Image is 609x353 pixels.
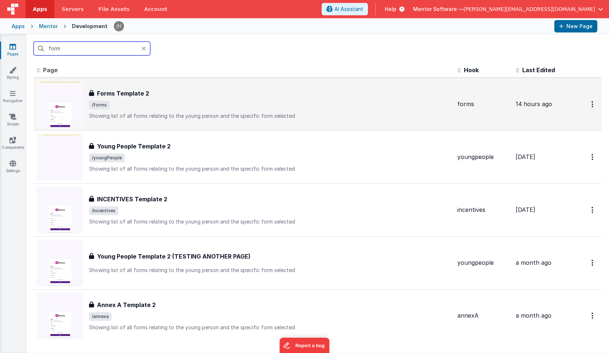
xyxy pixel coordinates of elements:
div: forms [457,100,510,108]
h3: Annex A Template 2 [97,300,156,309]
span: [DATE] [516,206,535,213]
span: /youngPeople [89,154,125,162]
button: Options [587,150,599,164]
button: Options [587,308,599,323]
button: AI Assistant [322,3,368,15]
p: Showing list of all forms relating to the young person and the specific form selected [89,218,451,225]
div: annexA [457,311,510,320]
span: [DATE] [516,153,535,160]
p: Showing list of all forms relating to the young person and the specific form selected [89,112,451,120]
span: Servers [62,5,84,13]
span: [PERSON_NAME][EMAIL_ADDRESS][DOMAIN_NAME] [463,5,595,13]
h3: Young People Template 2 (TESTING ANOTHER PAGE) [97,252,251,261]
div: youngpeople [457,259,510,267]
input: Search pages, id's ... [34,42,150,55]
span: Apps [33,5,47,13]
span: Mentor Software — [413,5,463,13]
button: Options [587,255,599,270]
h3: INCENTIVES Template 2 [97,195,167,203]
span: 14 hours ago [516,100,552,108]
button: Mentor Software — [PERSON_NAME][EMAIL_ADDRESS][DOMAIN_NAME] [413,5,603,13]
p: Showing list of all forms relating to the young person and the specific form selected [89,267,451,274]
span: /annexa [89,312,112,321]
h3: Forms Template 2 [97,89,149,98]
span: Page [43,66,58,74]
span: Help [385,5,396,13]
span: a month ago [516,312,551,319]
h3: Young People Template 2 [97,142,171,151]
p: Showing list of all forms relating to the young person and the specific form selected [89,324,451,331]
img: c2badad8aad3a9dfc60afe8632b41ba8 [114,21,124,31]
button: Options [587,202,599,217]
span: /incentives [89,206,119,215]
div: Apps [12,23,25,30]
div: Mentor [39,23,58,30]
button: Options [587,97,599,112]
span: /forms [89,101,110,109]
span: a month ago [516,259,551,266]
span: Last Edited [522,66,555,74]
span: AI Assistant [334,5,363,13]
span: Hook [464,66,479,74]
div: incentives [457,206,510,214]
button: New Page [554,20,597,32]
iframe: Marker.io feedback button [280,338,330,353]
div: youngpeople [457,153,510,161]
p: Showing list of all forms relating to the young person and the specific form selected [89,165,451,172]
span: File Assets [98,5,130,13]
div: Development [72,23,108,30]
